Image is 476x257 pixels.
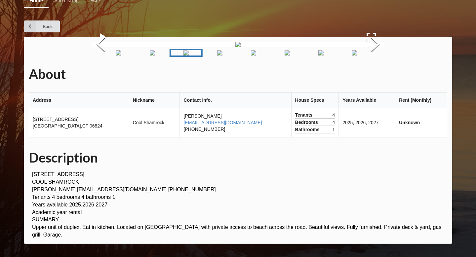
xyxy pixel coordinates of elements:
a: Go to Slide 7 [271,49,304,57]
img: 2142_fairfield_beach%2FIMG_1639.jpg [318,50,324,55]
a: Go to Slide 2 [102,49,135,57]
a: Go to Slide 8 [304,49,337,57]
img: 2142_fairfield_beach%2FIMG_1635.jpg [235,42,241,47]
span: Bedrooms [295,119,320,126]
th: Nickname [129,92,180,108]
img: 2142_fairfield_beach%2FIMG_1583.jpg [150,50,155,55]
span: [GEOGRAPHIC_DATA] , CT 06824 [33,123,102,128]
td: [PERSON_NAME] [PHONE_NUMBER] [179,108,291,137]
span: [STREET_ADDRESS] [33,117,78,122]
a: Go to Slide 3 [136,49,169,57]
span: Tenants [295,112,314,118]
th: Rent (Monthly) [395,92,447,108]
button: Previous Slide [92,15,110,75]
a: Go to Slide 6 [237,49,270,57]
a: Go to Slide 9 [338,49,371,57]
th: House Specs [291,92,339,108]
a: [EMAIL_ADDRESS][DOMAIN_NAME] [183,120,262,125]
th: Years Available [338,92,395,108]
button: Open Fullscreen [358,28,384,47]
div: Thumbnail Navigation [68,49,361,57]
th: Contact Info. [179,92,291,108]
img: 2142_fairfield_beach%2FIMG_1636.jpg [217,50,222,55]
span: Bathrooms [295,126,321,133]
span: 1 [332,126,335,133]
a: Go to Slide 4 [170,49,203,57]
a: Go to Slide 5 [203,49,236,57]
th: Address [29,92,129,108]
img: 2142_fairfield_beach%2FIMG_1637.jpg [251,50,256,55]
button: Next Slide [366,15,384,75]
span: 4 [332,119,335,126]
img: 2142_fairfield_beach%2FIMG_1638.jpg [285,50,290,55]
span: 4 [332,112,335,118]
img: 2142_fairfield_beach%2FIMG_1640.jpg [352,50,357,55]
td: Cool Shamrock [129,108,180,137]
td: 2025, 2026, 2027 [338,108,395,137]
h1: About [29,66,447,83]
img: 2142_fairfield_beach%2FIMG_1635.jpg [183,50,189,55]
h1: Description [29,149,447,166]
img: 2142_fairfield_beach%2FIMG_1580.jpg [116,50,121,55]
b: Unknown [399,120,420,125]
a: Back [24,20,60,32]
p: [STREET_ADDRESS] COOL SHAMROCK [PERSON_NAME] [EMAIL_ADDRESS][DOMAIN_NAME] [PHONE_NUMBER] Tenants ... [32,171,447,239]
